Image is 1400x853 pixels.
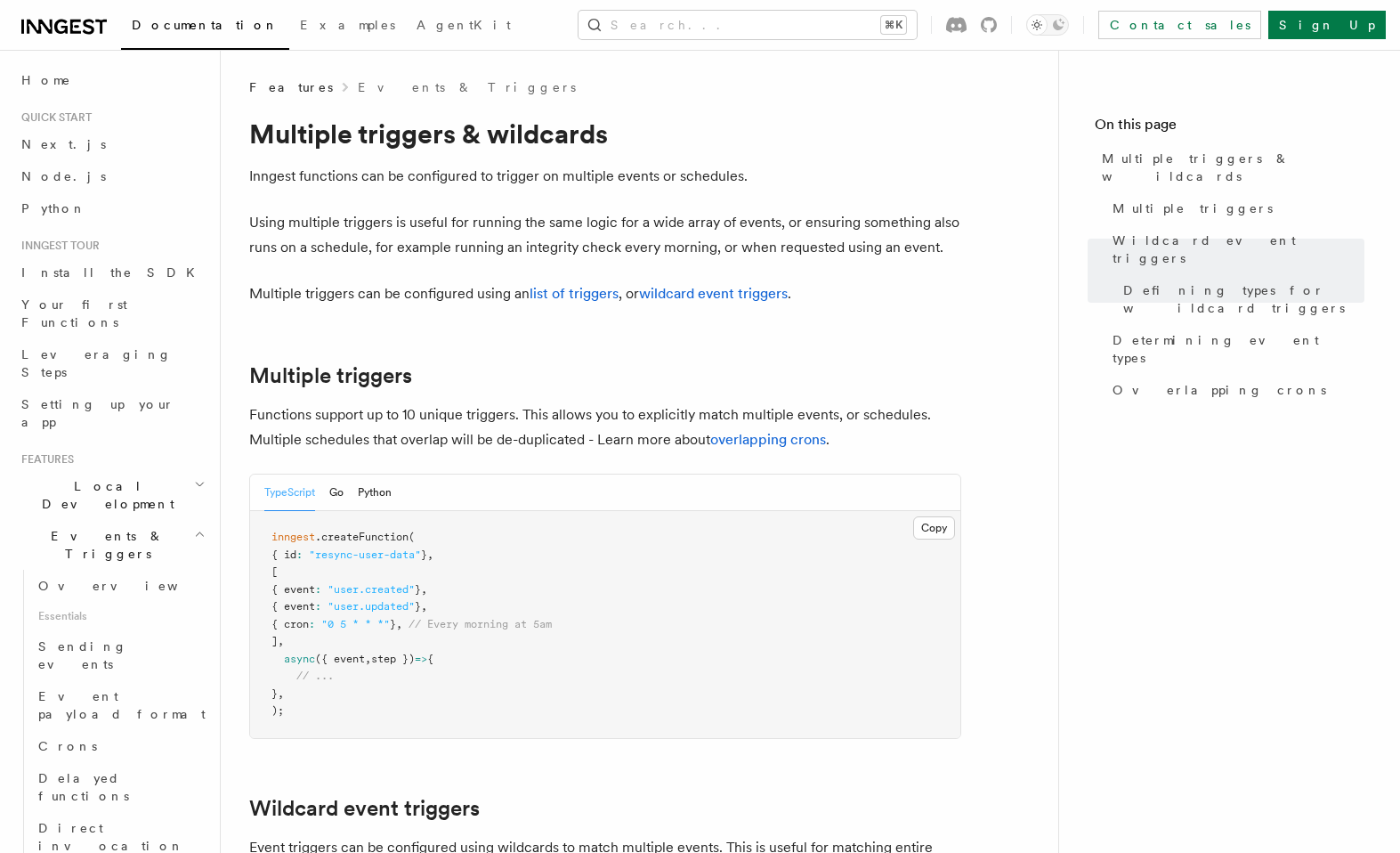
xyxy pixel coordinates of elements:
a: Determining event types [1105,324,1364,374]
a: Next.js [14,128,209,160]
span: Event payload format [38,689,206,721]
span: , [278,635,284,647]
span: { [427,653,433,665]
a: Setting up your app [14,388,209,438]
a: Multiple triggers [1105,192,1364,224]
a: Overview [31,570,209,602]
a: Wildcard event triggers [249,796,480,821]
span: Quick start [14,110,92,125]
a: Wildcard event triggers [1105,224,1364,274]
h4: On this page [1095,114,1364,142]
span: Multiple triggers [1113,199,1273,217]
kbd: ⌘K [881,16,906,34]
button: Go [329,475,344,511]
span: } [415,600,421,613]
a: Node.js [14,160,209,192]
span: Setting up your app [21,397,174,429]
p: Multiple triggers can be configured using an , or . [249,281,961,306]
span: { cron [271,618,309,630]
span: "user.created" [328,583,415,596]
span: Your first Functions [21,297,127,329]
a: Sending events [31,630,209,680]
a: Leveraging Steps [14,338,209,388]
span: : [315,583,321,596]
a: Delayed functions [31,762,209,812]
p: Using multiple triggers is useful for running the same logic for a wide array of events, or ensur... [249,210,961,260]
button: TypeScript [264,475,315,511]
span: Wildcard event triggers [1113,232,1364,267]
span: AgentKit [417,18,511,32]
span: "user.updated" [328,600,415,613]
span: Direct invocation [38,821,184,853]
a: Examples [289,5,406,48]
span: ); [271,704,284,717]
span: Multiple triggers & wildcards [1102,150,1364,185]
button: Copy [913,516,955,540]
span: Delayed functions [38,771,129,803]
a: Events & Triggers [358,78,576,96]
span: , [396,618,402,630]
button: Search...⌘K [579,11,917,39]
a: wildcard event triggers [639,285,788,302]
span: Crons [38,739,97,753]
span: } [390,618,396,630]
a: Crons [31,730,209,762]
span: ] [271,635,278,647]
span: Leveraging Steps [21,347,172,379]
span: , [421,600,427,613]
a: Python [14,192,209,224]
span: Defining types for wildcard triggers [1123,281,1364,317]
span: => [415,653,427,665]
p: Functions support up to 10 unique triggers. This allows you to explicitly match multiple events, ... [249,402,961,452]
a: overlapping crons [710,431,826,448]
span: Features [249,78,333,96]
button: Toggle dark mode [1026,14,1069,36]
span: Python [21,201,86,215]
span: [ [271,565,278,578]
span: , [365,653,371,665]
span: step }) [371,653,415,665]
button: Events & Triggers [14,520,209,570]
span: async [284,653,315,665]
span: ( [409,531,415,543]
button: Python [358,475,392,511]
span: , [278,687,284,700]
span: Overview [38,579,222,593]
span: Home [21,71,71,89]
span: Install the SDK [21,265,206,280]
span: } [415,583,421,596]
span: } [421,548,427,561]
span: ({ event [315,653,365,665]
span: } [271,687,278,700]
a: Sign Up [1268,11,1386,39]
span: Essentials [31,602,209,630]
a: Multiple triggers [249,363,412,388]
span: inngest [271,531,315,543]
span: // Every morning at 5am [409,618,552,630]
span: Determining event types [1113,331,1364,367]
a: Documentation [121,5,289,50]
a: Home [14,64,209,96]
span: "resync-user-data" [309,548,421,561]
a: AgentKit [406,5,522,48]
button: Local Development [14,470,209,520]
a: Contact sales [1098,11,1261,39]
p: Inngest functions can be configured to trigger on multiple events or schedules. [249,164,961,189]
span: Features [14,452,74,467]
a: Multiple triggers & wildcards [1095,142,1364,192]
span: { id [271,548,296,561]
span: { event [271,600,315,613]
span: // ... [296,670,334,682]
span: Local Development [14,477,194,513]
span: Overlapping crons [1113,381,1326,399]
span: Documentation [132,18,279,32]
span: Sending events [38,639,127,671]
a: Your first Functions [14,288,209,338]
span: , [421,583,427,596]
span: Node.js [21,169,106,183]
span: : [315,600,321,613]
span: : [296,548,303,561]
span: Events & Triggers [14,527,194,563]
span: Examples [300,18,395,32]
span: Inngest tour [14,239,100,253]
